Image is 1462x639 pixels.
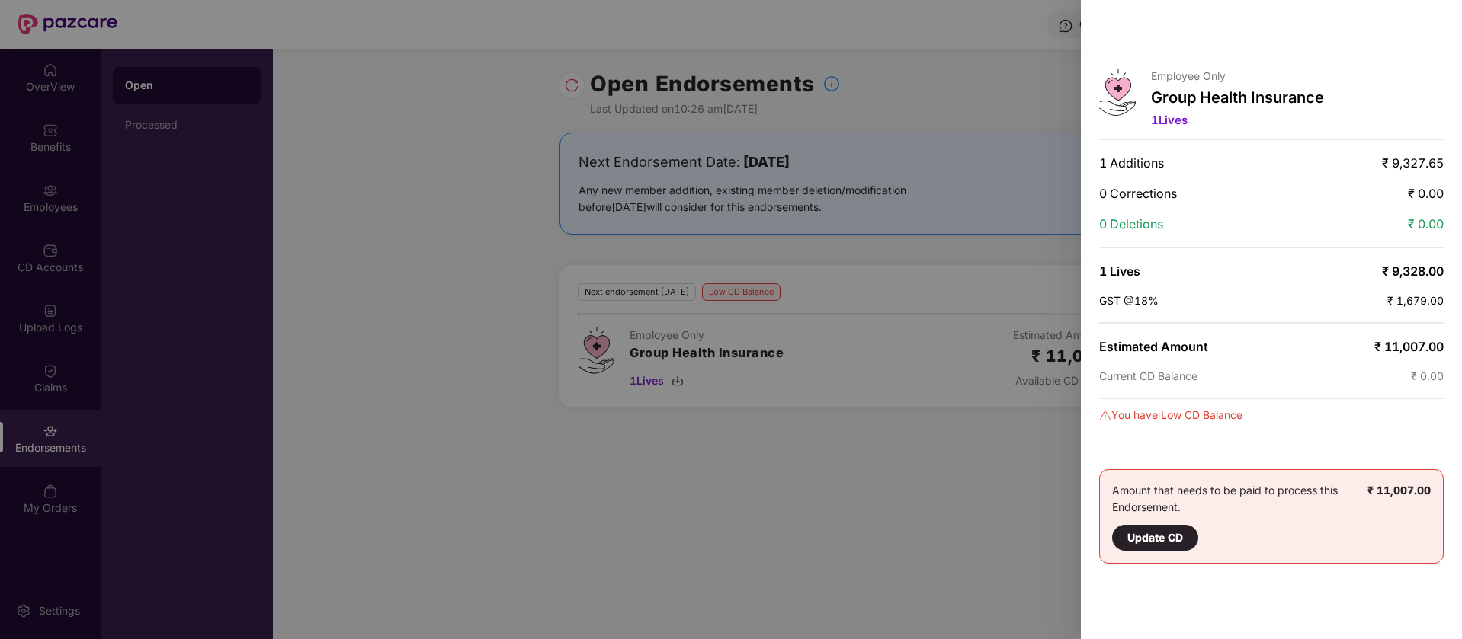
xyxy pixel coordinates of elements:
div: You have Low CD Balance [1099,407,1444,423]
img: svg+xml;base64,PHN2ZyB4bWxucz0iaHR0cDovL3d3dy53My5vcmcvMjAwMC9zdmciIHdpZHRoPSI0Ny43MTQiIGhlaWdodD... [1099,69,1136,116]
span: GST @18% [1099,294,1159,307]
span: Estimated Amount [1099,339,1208,354]
span: ₹ 0.00 [1411,369,1444,382]
div: Amount that needs to be paid to process this Endorsement. [1112,482,1367,551]
p: Employee Only [1151,69,1324,82]
span: 0 Deletions [1099,216,1163,232]
span: ₹ 0.00 [1408,216,1444,232]
span: 1 Lives [1151,113,1188,127]
span: ₹ 9,327.65 [1382,155,1444,171]
span: ₹ 1,679.00 [1387,294,1444,307]
span: 0 Corrections [1099,186,1177,201]
span: Current CD Balance [1099,369,1197,382]
span: 1 Lives [1099,264,1140,279]
div: Update CD [1127,529,1183,546]
img: svg+xml;base64,PHN2ZyBpZD0iRGFuZ2VyLTMyeDMyIiB4bWxucz0iaHR0cDovL3d3dy53My5vcmcvMjAwMC9zdmciIHdpZH... [1099,410,1111,422]
span: ₹ 11,007.00 [1374,339,1444,354]
span: ₹ 0.00 [1408,186,1444,201]
span: ₹ 9,328.00 [1382,264,1444,279]
span: 1 Additions [1099,155,1164,171]
p: Group Health Insurance [1151,88,1324,107]
b: ₹ 11,007.00 [1367,484,1431,497]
